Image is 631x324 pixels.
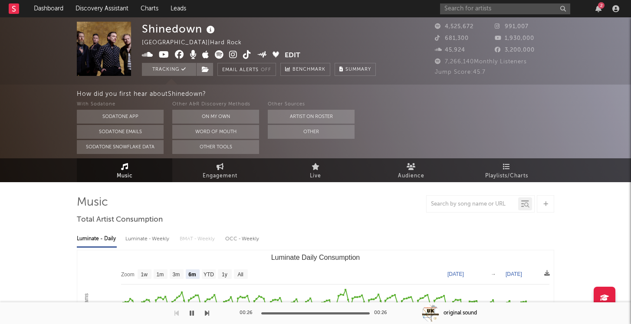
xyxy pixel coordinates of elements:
button: Summary [335,63,376,76]
button: Word Of Mouth [172,125,259,139]
a: Playlists/Charts [459,158,554,182]
button: On My Own [172,110,259,124]
em: Off [261,68,271,72]
text: 3m [173,272,180,278]
div: Luminate - Weekly [125,232,171,246]
button: Sodatone App [77,110,164,124]
span: 4,525,672 [435,24,473,29]
span: Audience [398,171,424,181]
a: Music [77,158,172,182]
span: Music [117,171,133,181]
a: Engagement [172,158,268,182]
span: Benchmark [292,65,325,75]
span: 7,266,140 Monthly Listeners [435,59,527,65]
text: Zoom [121,272,135,278]
button: Sodatone Snowflake Data [77,140,164,154]
div: Other Sources [268,99,355,110]
span: Playlists/Charts [485,171,528,181]
span: Total Artist Consumption [77,215,163,225]
button: Artist on Roster [268,110,355,124]
button: Email AlertsOff [217,63,276,76]
span: Engagement [203,171,237,181]
div: OCC - Weekly [225,232,260,246]
input: Search by song name or URL [427,201,518,208]
button: Other [268,125,355,139]
text: 1m [157,272,164,278]
span: 1,930,000 [495,36,534,41]
span: 681,300 [435,36,469,41]
div: Shinedown [142,22,217,36]
span: Jump Score: 45.7 [435,69,486,75]
div: original sound [444,309,477,317]
button: 2 [595,5,601,12]
text: Luminate Daily Consumption [271,254,360,261]
div: Other A&R Discovery Methods [172,99,259,110]
div: With Sodatone [77,99,164,110]
span: Summary [345,67,371,72]
div: 00:26 [374,308,391,318]
text: 1y [222,272,227,278]
text: → [491,271,496,277]
div: [GEOGRAPHIC_DATA] | Hard Rock [142,38,252,48]
span: 991,007 [495,24,529,29]
text: 1w [141,272,148,278]
text: YTD [204,272,214,278]
div: How did you first hear about Shinedown ? [77,89,631,99]
div: 00:26 [240,308,257,318]
div: Luminate - Daily [77,232,117,246]
button: Sodatone Emails [77,125,164,139]
button: Other Tools [172,140,259,154]
button: Tracking [142,63,196,76]
text: All [237,272,243,278]
a: Live [268,158,363,182]
input: Search for artists [440,3,570,14]
text: 6m [188,272,196,278]
text: [DATE] [447,271,464,277]
text: [DATE] [506,271,522,277]
a: Benchmark [280,63,330,76]
span: Live [310,171,321,181]
span: 45,924 [435,47,465,53]
div: 2 [598,2,605,9]
button: Edit [285,50,300,61]
span: 3,200,000 [495,47,535,53]
a: Audience [363,158,459,182]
